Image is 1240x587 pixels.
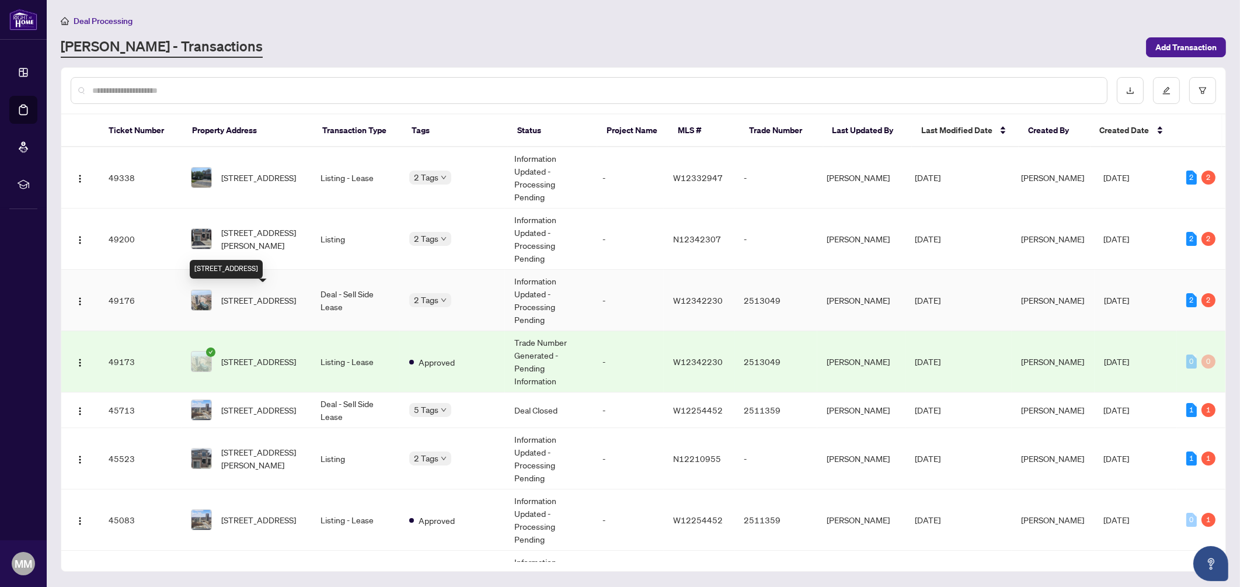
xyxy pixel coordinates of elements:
button: download [1117,77,1144,104]
img: Logo [75,516,85,526]
span: [PERSON_NAME] [1021,356,1084,367]
td: 2513049 [735,331,817,393]
span: [DATE] [915,172,941,183]
th: Created Date [1091,114,1173,147]
button: Logo [71,352,89,371]
td: Deal Closed [505,393,594,428]
span: down [441,407,447,413]
th: Created By [1019,114,1090,147]
td: Deal - Sell Side Lease [311,393,400,428]
button: Logo [71,291,89,310]
span: N12342307 [673,234,721,244]
span: check-circle [206,348,215,357]
span: down [441,236,447,242]
div: 2 [1186,293,1197,307]
span: 2 Tags [414,451,438,465]
td: Listing [311,428,400,489]
img: thumbnail-img [191,352,211,371]
td: Deal - Sell Side Lease [311,270,400,331]
td: 2511359 [735,393,817,428]
td: Trade Number Generated - Pending Information [505,331,594,393]
span: [PERSON_NAME] [1021,234,1084,244]
div: 0 [1186,513,1197,527]
img: Logo [75,407,85,416]
td: 45083 [99,489,182,551]
span: Approved [419,514,455,527]
span: [DATE] [1104,405,1130,415]
span: down [441,297,447,303]
td: Information Updated - Processing Pending [505,209,594,270]
span: [STREET_ADDRESS] [221,355,296,368]
th: Ticket Number [99,114,182,147]
span: [PERSON_NAME] [1021,295,1084,305]
td: 49173 [99,331,182,393]
img: Logo [75,358,85,367]
img: thumbnail-img [191,449,211,468]
td: Listing - Lease [311,489,400,551]
span: [PERSON_NAME] [1021,405,1084,415]
span: [DATE] [1104,356,1130,367]
img: thumbnail-img [191,168,211,187]
div: 0 [1201,355,1215,369]
td: - [593,270,664,331]
td: - [735,147,817,209]
span: W12342230 [673,356,723,367]
span: [DATE] [915,295,941,305]
span: down [441,175,447,180]
th: Tags [402,114,508,147]
span: [DATE] [915,405,941,415]
td: [PERSON_NAME] [817,489,906,551]
td: - [593,428,664,489]
span: W12342230 [673,295,723,305]
th: Last Modified Date [912,114,1019,147]
button: Logo [71,401,89,419]
td: Information Updated - Processing Pending [505,147,594,209]
span: [DATE] [1104,453,1130,464]
div: 0 [1186,355,1197,369]
img: thumbnail-img [191,510,211,530]
td: [PERSON_NAME] [817,209,906,270]
span: MM [15,555,32,572]
img: Logo [75,174,85,183]
td: Information Updated - Processing Pending [505,270,594,331]
td: Information Updated - Processing Pending [505,428,594,489]
div: 2 [1186,171,1197,185]
div: [STREET_ADDRESS] [190,260,263,279]
div: 1 [1186,451,1197,466]
button: filter [1189,77,1216,104]
td: - [593,147,664,209]
button: Open asap [1193,546,1228,581]
button: Add Transaction [1146,37,1226,57]
div: 1 [1201,451,1215,466]
span: [DATE] [1104,295,1130,305]
a: [PERSON_NAME] - Transactions [61,37,263,58]
th: Last Updated By [823,114,912,147]
span: down [441,456,447,461]
td: 2513049 [735,270,817,331]
td: Listing - Lease [311,331,400,393]
td: Information Updated - Processing Pending [505,489,594,551]
span: edit [1162,86,1171,95]
span: [DATE] [915,234,941,244]
span: home [61,17,69,25]
span: W12254452 [673,405,723,415]
td: [PERSON_NAME] [817,393,906,428]
span: [STREET_ADDRESS] [221,171,296,184]
button: Logo [71,510,89,529]
td: - [593,331,664,393]
td: [PERSON_NAME] [817,147,906,209]
img: logo [9,9,37,30]
span: 2 Tags [414,171,438,184]
span: [DATE] [915,453,941,464]
th: Status [508,114,597,147]
td: - [593,209,664,270]
span: [STREET_ADDRESS] [221,294,296,307]
button: Logo [71,230,89,248]
th: Property Address [183,114,314,147]
td: 45713 [99,393,182,428]
span: [DATE] [1104,172,1130,183]
span: W12332947 [673,172,723,183]
th: Project Name [597,114,668,147]
td: - [735,428,817,489]
td: 49338 [99,147,182,209]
